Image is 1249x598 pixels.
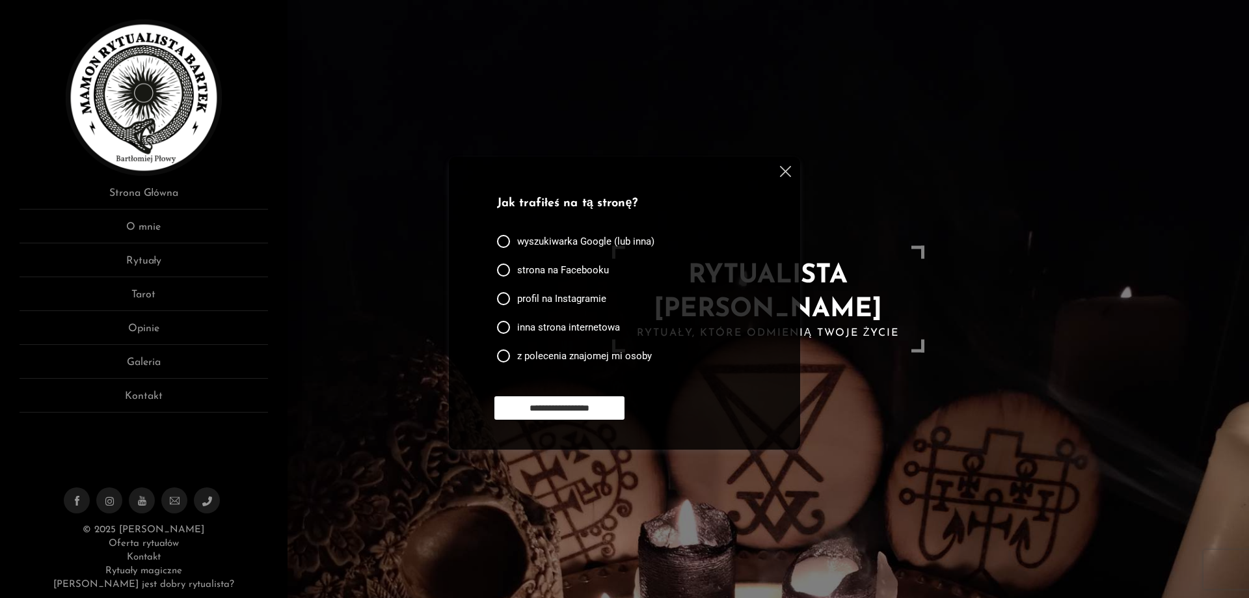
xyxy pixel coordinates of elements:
a: Opinie [20,321,268,345]
a: Kontakt [20,388,268,413]
a: Kontakt [127,552,161,562]
a: O mnie [20,219,268,243]
span: wyszukiwarka Google (lub inna) [517,235,654,248]
a: Rytuały [20,253,268,277]
img: Rytualista Bartek [66,20,222,176]
span: z polecenia znajomej mi osoby [517,349,652,362]
a: Tarot [20,287,268,311]
img: cross.svg [780,166,791,177]
a: Oferta rytuałów [109,539,179,549]
a: [PERSON_NAME] jest dobry rytualista? [53,580,234,590]
a: Rytuały magiczne [105,566,182,576]
a: Galeria [20,355,268,379]
a: Strona Główna [20,185,268,210]
span: profil na Instagramie [517,292,606,305]
span: strona na Facebooku [517,264,609,277]
p: Jak trafiłeś na tą stronę? [497,195,747,213]
span: inna strona internetowa [517,321,620,334]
